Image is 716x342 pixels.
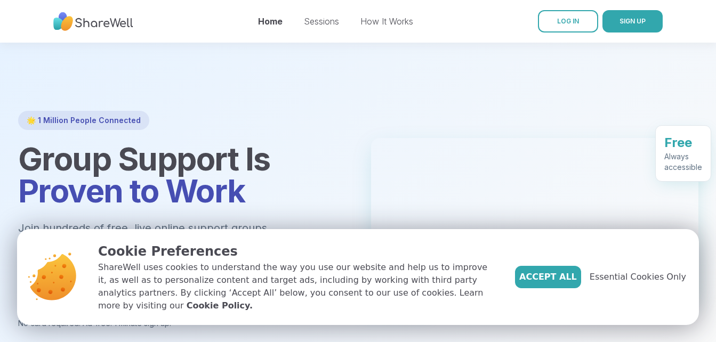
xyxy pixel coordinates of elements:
button: SIGN UP [602,10,663,32]
p: Join hundreds of free, live online support groups each week. [18,219,325,254]
a: LOG IN [538,10,598,32]
span: Essential Cookies Only [590,271,686,283]
a: Cookie Policy. [187,299,253,312]
span: LOG IN [557,17,579,25]
a: How It Works [360,16,413,27]
span: SIGN UP [620,17,646,25]
div: 🌟 1 Million People Connected [18,111,149,130]
p: ShareWell uses cookies to understand the way you use our website and help us to improve it, as we... [98,261,498,312]
span: Accept All [519,271,577,283]
img: ShareWell Nav Logo [53,7,133,36]
p: Cookie Preferences [98,242,498,261]
button: Accept All [515,266,581,288]
span: Proven to Work [18,172,245,210]
div: Free [664,134,702,151]
a: Home [258,16,283,27]
a: Sessions [304,16,339,27]
div: Always accessible [664,151,702,173]
h1: Group Support Is [18,143,345,207]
